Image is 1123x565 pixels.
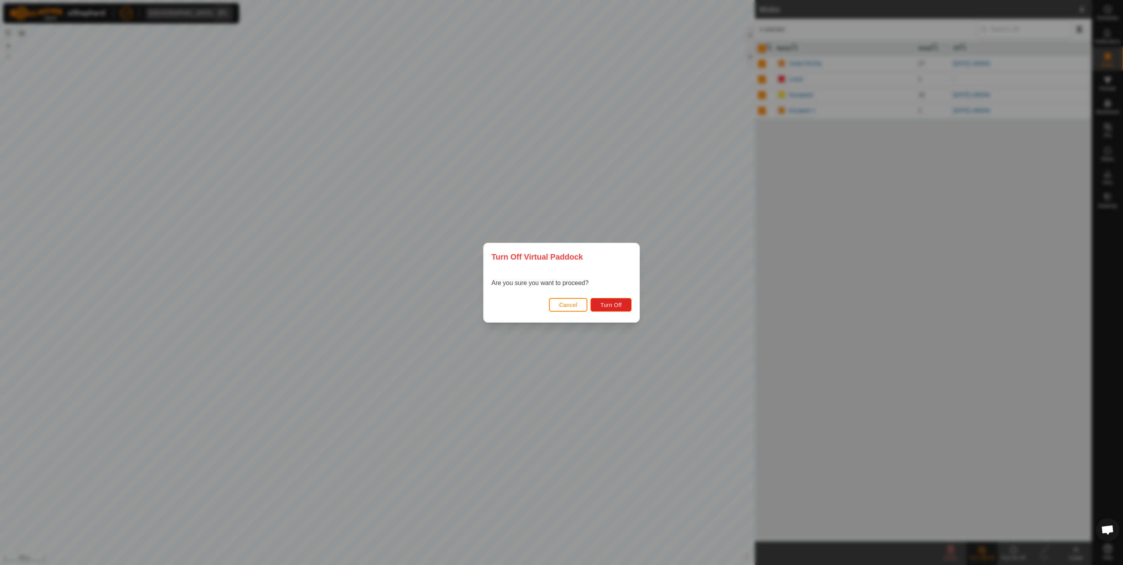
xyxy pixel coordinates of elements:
[549,298,588,312] button: Cancel
[491,251,583,263] span: Turn Off Virtual Paddock
[1096,518,1119,542] a: Open chat
[590,298,632,312] button: Turn Off
[600,302,622,308] span: Turn Off
[491,278,589,288] p: Are you sure you want to proceed?
[559,302,578,308] span: Cancel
